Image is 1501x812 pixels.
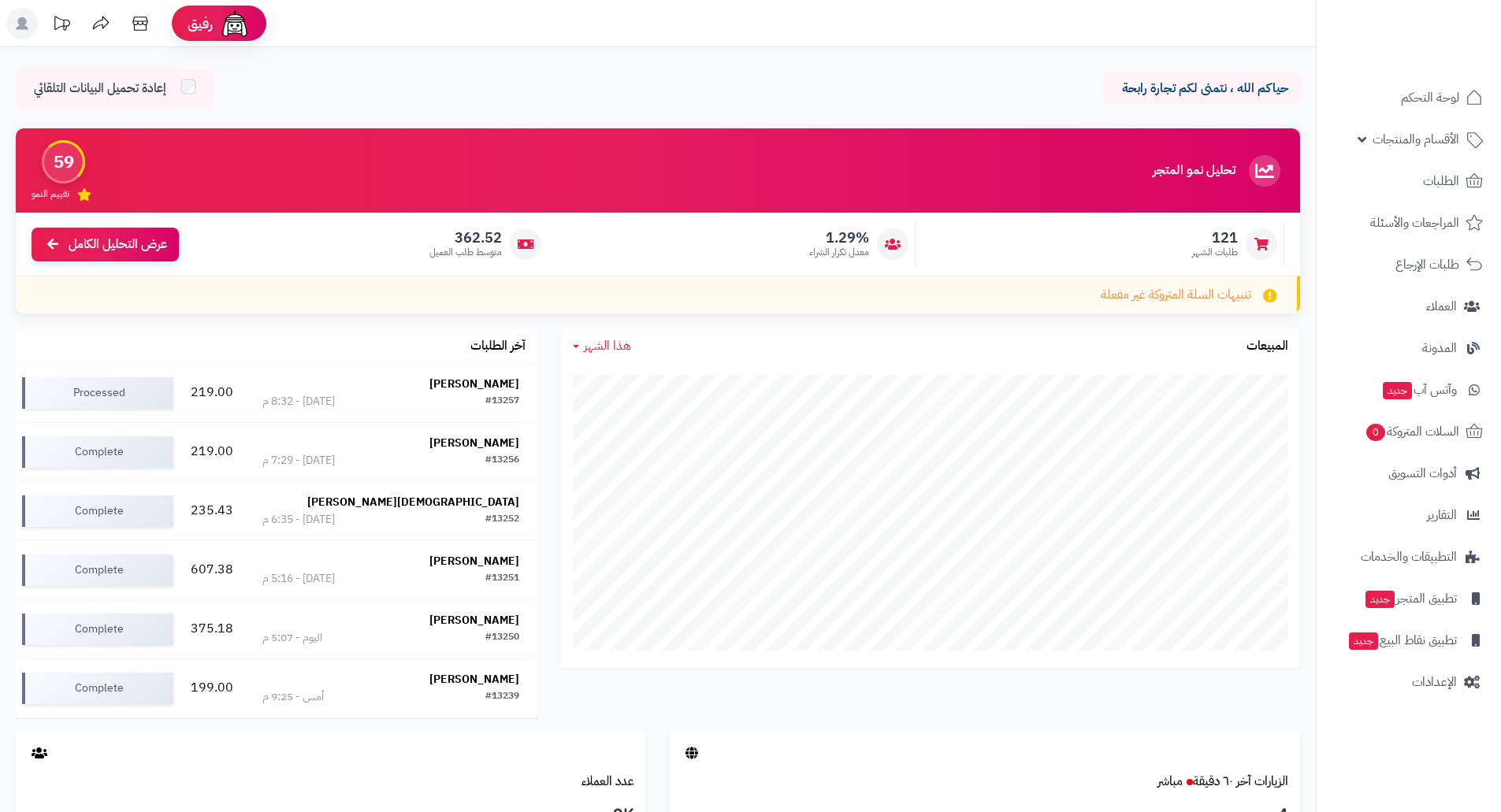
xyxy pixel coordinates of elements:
td: 219.00 [180,364,245,422]
span: طلبات الشهر [1192,246,1238,259]
p: حياكم الله ، نتمنى لكم تجارة رابحة [1115,80,1288,98]
td: 375.18 [180,600,245,658]
div: [DATE] - 7:29 م [262,453,335,469]
span: جديد [1349,632,1378,650]
div: #13252 [485,512,519,528]
strong: [PERSON_NAME] [429,612,519,628]
a: تطبيق نقاط البيعجديد [1326,621,1492,659]
div: اليوم - 5:07 م [262,630,322,646]
strong: [PERSON_NAME] [429,435,519,451]
span: أدوات التسويق [1388,462,1457,484]
span: 1.29% [809,229,869,247]
span: معدل تكرار الشراء [809,246,869,259]
span: التقارير [1427,504,1457,526]
strong: [DEMOGRAPHIC_DATA][PERSON_NAME] [307,494,519,510]
div: #13239 [485,689,519,705]
td: 607.38 [180,541,245,599]
a: لوحة التحكم [1326,79,1492,117]
strong: [PERSON_NAME] [429,671,519,688]
td: 199.00 [180,659,245,717]
span: هذا الشهر [584,336,631,355]
span: الطلبات [1423,170,1459,192]
span: جديد [1383,382,1412,399]
div: Complete [22,495,173,527]
h3: المبيعات [1246,339,1288,354]
div: أمس - 9:25 م [262,689,324,705]
h3: آخر الطلبات [470,339,526,354]
a: الزيارات آخر ٦٠ دقيقةمباشر [1157,772,1288,791]
strong: [PERSON_NAME] [429,376,519,392]
div: Complete [22,673,173,704]
a: التطبيقات والخدمات [1326,538,1492,576]
a: هذا الشهر [573,337,631,355]
span: المراجعات والأسئلة [1370,212,1459,234]
span: 362.52 [429,229,502,247]
div: [DATE] - 5:16 م [262,571,335,587]
a: عرض التحليل الكامل [32,228,179,261]
span: لوحة التحكم [1401,87,1459,109]
span: الإعدادات [1412,671,1457,693]
a: الطلبات [1326,162,1492,200]
div: #13251 [485,571,519,587]
a: تطبيق المتجرجديد [1326,580,1492,617]
img: ai-face.png [219,8,251,39]
a: وآتس آبجديد [1326,371,1492,409]
span: 121 [1192,229,1238,247]
div: [DATE] - 6:35 م [262,512,335,528]
a: تحديثات المنصة [42,8,81,43]
strong: [PERSON_NAME] [429,553,519,569]
a: المدونة [1326,329,1492,367]
div: #13256 [485,453,519,469]
div: Complete [22,554,173,586]
a: التقارير [1326,496,1492,534]
a: المراجعات والأسئلة [1326,204,1492,242]
a: أدوات التسويق [1326,454,1492,492]
span: تطبيق نقاط البيع [1347,629,1457,651]
div: #13257 [485,394,519,410]
span: المدونة [1422,337,1457,359]
span: وآتس آب [1381,379,1457,401]
span: طلبات الإرجاع [1395,254,1459,276]
div: #13250 [485,630,519,646]
span: العملاء [1426,295,1457,317]
span: متوسط طلب العميل [429,246,502,259]
a: السلات المتروكة0 [1326,413,1492,450]
a: العملاء [1326,287,1492,325]
div: [DATE] - 8:32 م [262,394,335,410]
div: Complete [22,614,173,645]
a: طلبات الإرجاع [1326,246,1492,284]
div: Processed [22,377,173,409]
a: عدد العملاء [581,772,634,791]
span: التطبيقات والخدمات [1361,546,1457,568]
span: جديد [1365,591,1395,608]
h3: تحليل نمو المتجر [1153,164,1235,178]
span: عرض التحليل الكامل [69,235,167,254]
span: إعادة تحميل البيانات التلقائي [34,80,166,98]
span: رفيق [188,14,213,33]
span: السلات المتروكة [1365,421,1459,443]
span: تطبيق المتجر [1364,588,1457,610]
span: الأقسام والمنتجات [1373,128,1459,150]
td: 235.43 [180,482,245,540]
small: مباشر [1157,772,1183,791]
span: تنبيهات السلة المتروكة غير مفعلة [1101,286,1251,304]
a: الإعدادات [1326,663,1492,701]
span: تقييم النمو [32,187,69,201]
div: Complete [22,436,173,468]
span: 0 [1366,424,1385,441]
td: 219.00 [180,423,245,481]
